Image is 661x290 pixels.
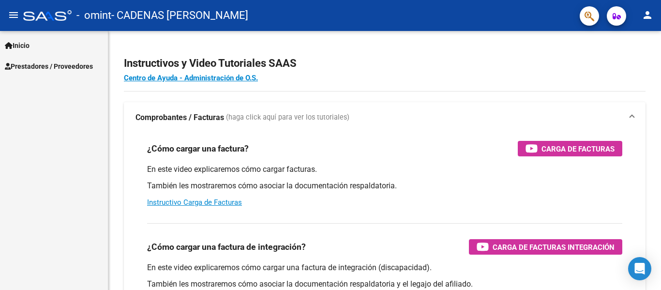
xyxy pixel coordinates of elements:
[469,239,622,255] button: Carga de Facturas Integración
[147,279,622,290] p: También les mostraremos cómo asociar la documentación respaldatoria y el legajo del afiliado.
[135,112,224,123] strong: Comprobantes / Facturas
[124,74,258,82] a: Centro de Ayuda - Administración de O.S.
[518,141,622,156] button: Carga de Facturas
[642,9,653,21] mat-icon: person
[147,181,622,191] p: También les mostraremos cómo asociar la documentación respaldatoria.
[5,40,30,51] span: Inicio
[111,5,248,26] span: - CADENAS [PERSON_NAME]
[147,262,622,273] p: En este video explicaremos cómo cargar una factura de integración (discapacidad).
[76,5,111,26] span: - omint
[124,54,646,73] h2: Instructivos y Video Tutoriales SAAS
[147,142,249,155] h3: ¿Cómo cargar una factura?
[147,240,306,254] h3: ¿Cómo cargar una factura de integración?
[493,241,615,253] span: Carga de Facturas Integración
[5,61,93,72] span: Prestadores / Proveedores
[628,257,651,280] div: Open Intercom Messenger
[226,112,349,123] span: (haga click aquí para ver los tutoriales)
[147,164,622,175] p: En este video explicaremos cómo cargar facturas.
[147,198,242,207] a: Instructivo Carga de Facturas
[541,143,615,155] span: Carga de Facturas
[124,102,646,133] mat-expansion-panel-header: Comprobantes / Facturas (haga click aquí para ver los tutoriales)
[8,9,19,21] mat-icon: menu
